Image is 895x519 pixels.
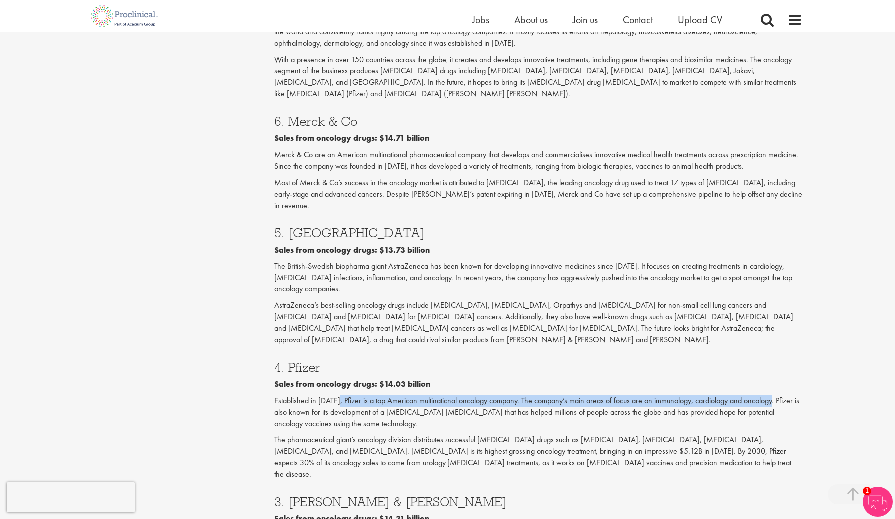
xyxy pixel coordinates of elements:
[678,13,722,26] a: Upload CV
[863,487,893,517] img: Chatbot
[274,115,803,128] h3: 6. Merck & Co
[274,149,803,172] p: Merck & Co are an American multinational pharmaceutical company that develops and commercialises ...
[274,300,803,345] p: AstraZeneca’s best-selling oncology drugs include [MEDICAL_DATA], [MEDICAL_DATA], Orpathys and [M...
[274,226,803,239] h3: 5. [GEOGRAPHIC_DATA]
[274,379,430,389] b: Sales from oncology drugs: $14.03 billion
[863,487,871,495] span: 1
[472,13,489,26] a: Jobs
[274,54,803,100] p: With a presence in over 150 countries across the globe, it creates and develops innovative treatm...
[274,133,429,143] b: Sales from oncology drugs: $14.71 billion
[573,13,598,26] a: Join us
[7,482,135,512] iframe: reCAPTCHA
[274,434,803,480] p: The pharmaceutical giant’s oncology division distributes successful [MEDICAL_DATA] drugs such as ...
[274,245,430,255] b: Sales from oncology drugs: $13.73 billion
[274,361,803,374] h3: 4. Pfizer
[274,395,803,430] p: Established in [DATE], Pfizer is a top American multinational oncology company. The company’s mai...
[274,261,803,295] p: The British-Swedish biopharma giant AstraZeneca has been known for developing innovative medicine...
[623,13,653,26] a: Contact
[514,13,548,26] a: About us
[274,495,803,508] h3: 3. [PERSON_NAME] & [PERSON_NAME]
[274,177,803,212] p: Most of Merck & Co’s success in the oncology market is attributed to [MEDICAL_DATA], the leading ...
